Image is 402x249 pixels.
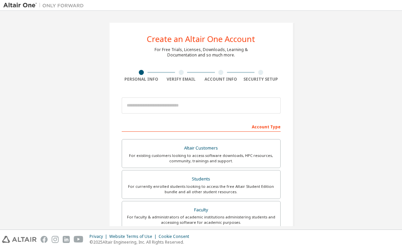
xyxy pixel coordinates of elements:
[52,236,59,243] img: instagram.svg
[90,239,193,245] p: © 2025 Altair Engineering, Inc. All Rights Reserved.
[201,77,241,82] div: Account Info
[126,184,276,195] div: For currently enrolled students looking to access the free Altair Student Edition bundle and all ...
[126,174,276,184] div: Students
[122,77,162,82] div: Personal Info
[161,77,201,82] div: Verify Email
[74,236,83,243] img: youtube.svg
[41,236,48,243] img: facebook.svg
[3,2,87,9] img: Altair One
[159,234,193,239] div: Cookie Consent
[147,35,255,43] div: Create an Altair One Account
[126,143,276,153] div: Altair Customers
[2,236,37,243] img: altair_logo.svg
[241,77,281,82] div: Security Setup
[126,205,276,215] div: Faculty
[126,214,276,225] div: For faculty & administrators of academic institutions administering students and accessing softwa...
[126,153,276,164] div: For existing customers looking to access software downloads, HPC resources, community, trainings ...
[155,47,248,58] div: For Free Trials, Licenses, Downloads, Learning & Documentation and so much more.
[63,236,70,243] img: linkedin.svg
[109,234,159,239] div: Website Terms of Use
[122,121,281,132] div: Account Type
[90,234,109,239] div: Privacy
